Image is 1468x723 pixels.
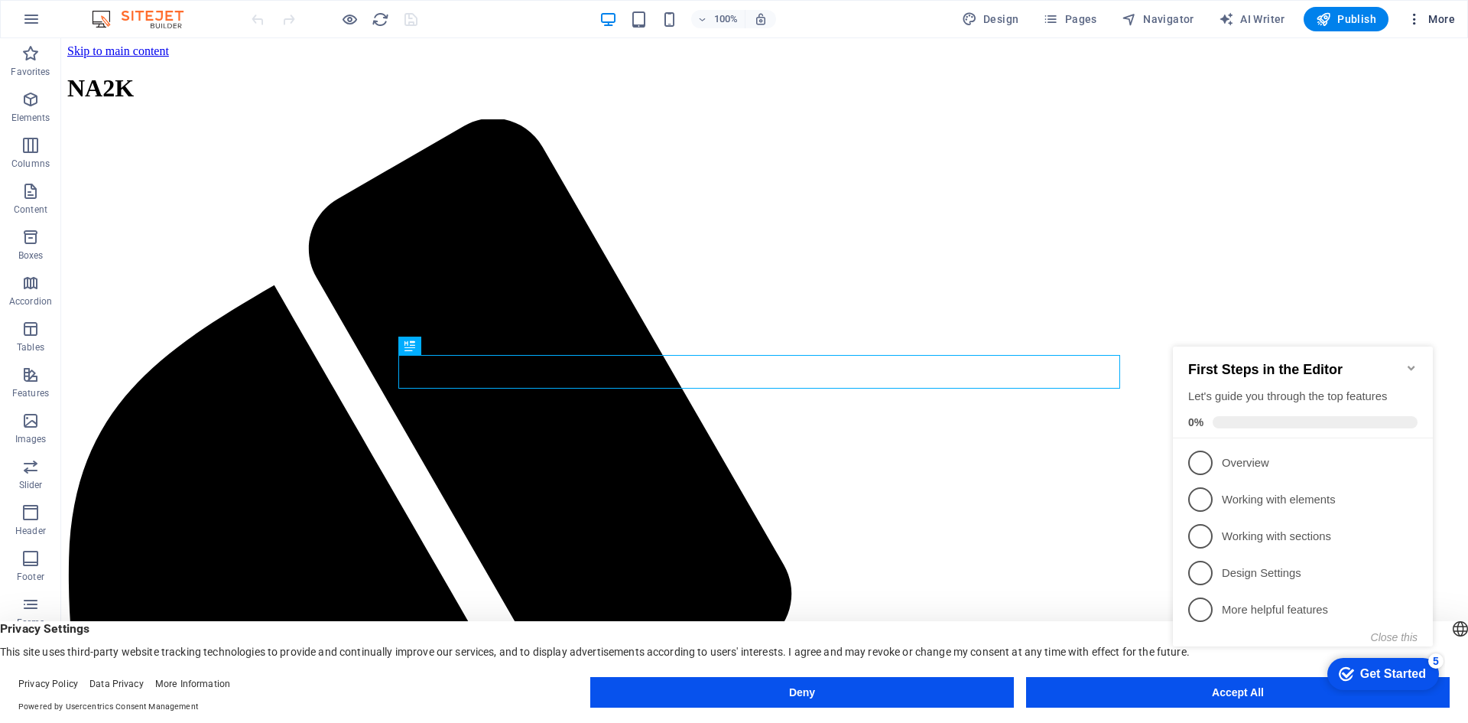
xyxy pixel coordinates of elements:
span: 0% [21,92,46,104]
p: Working with sections [55,204,239,220]
li: Design Settings [6,230,266,267]
button: Navigator [1116,7,1200,31]
button: reload [371,10,389,28]
i: Reload page [372,11,389,28]
div: Design (Ctrl+Alt+Y) [956,7,1025,31]
span: More [1407,11,1455,27]
a: Skip to main content [6,6,108,19]
p: Design Settings [55,241,239,257]
div: Minimize checklist [239,37,251,50]
h2: First Steps in the Editor [21,37,251,54]
li: Working with elements [6,157,266,194]
p: Forms [17,617,44,629]
p: Footer [17,571,44,583]
p: Overview [55,131,239,147]
p: Columns [11,158,50,170]
p: Features [12,387,49,399]
div: Get Started 5 items remaining, 0% complete [161,334,272,366]
button: Design [956,7,1025,31]
p: Slider [19,479,43,491]
h6: 100% [714,10,739,28]
p: Tables [17,341,44,353]
button: Publish [1304,7,1388,31]
p: More helpful features [55,278,239,294]
span: Design [962,11,1019,27]
div: Get Started [193,343,259,357]
span: Publish [1316,11,1376,27]
p: Content [14,204,47,216]
li: Working with sections [6,194,266,230]
span: Pages [1043,11,1096,27]
p: Elements [11,112,50,124]
div: 5 [261,329,277,344]
p: Boxes [18,249,44,262]
i: On resize automatically adjust zoom level to fit chosen device. [754,12,768,26]
button: More [1401,7,1461,31]
button: AI Writer [1213,7,1291,31]
li: More helpful features [6,267,266,304]
p: Working with elements [55,168,239,184]
p: Accordion [9,295,52,308]
p: Favorites [11,66,50,78]
button: Pages [1037,7,1103,31]
div: Let's guide you through the top features [21,64,251,80]
img: Editor Logo [88,10,203,28]
p: Header [15,525,46,537]
span: Navigator [1122,11,1194,27]
button: Close this [204,307,251,319]
button: 100% [691,10,745,28]
p: Images [15,433,47,445]
button: Click here to leave preview mode and continue editing [340,10,359,28]
span: AI Writer [1219,11,1285,27]
li: Overview [6,120,266,157]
